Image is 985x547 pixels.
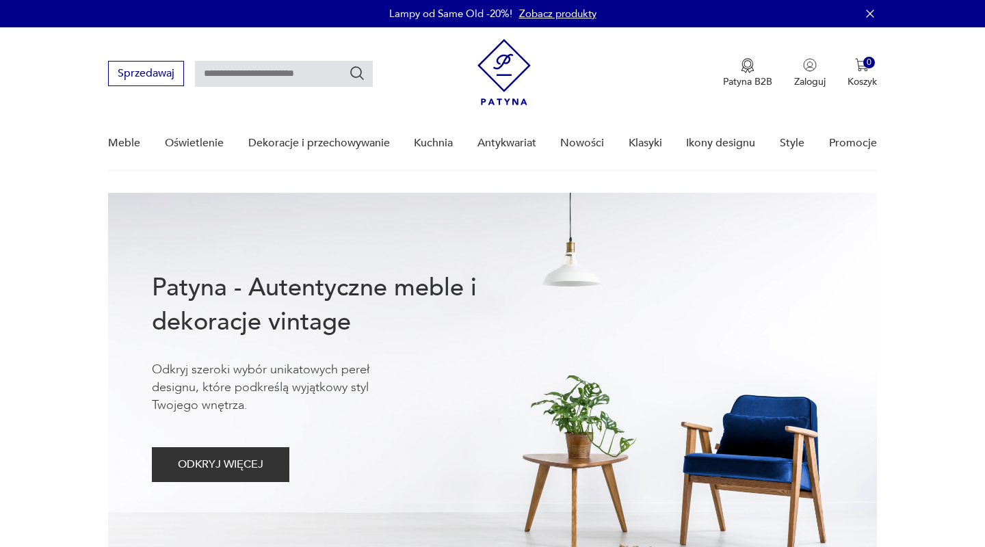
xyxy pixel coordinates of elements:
a: Dekoracje i przechowywanie [248,117,390,170]
a: Sprzedawaj [108,70,184,79]
a: Oświetlenie [165,117,224,170]
img: Patyna - sklep z meblami i dekoracjami vintage [477,39,531,105]
a: Kuchnia [414,117,453,170]
a: Ikona medaluPatyna B2B [723,58,772,88]
img: Ikonka użytkownika [803,58,817,72]
a: ODKRYJ WIĘCEJ [152,461,289,470]
img: Ikona medalu [741,58,754,73]
a: Antykwariat [477,117,536,170]
button: ODKRYJ WIĘCEJ [152,447,289,482]
a: Ikony designu [686,117,755,170]
button: 0Koszyk [848,58,877,88]
h1: Patyna - Autentyczne meble i dekoracje vintage [152,271,521,339]
img: Ikona koszyka [855,58,869,72]
p: Patyna B2B [723,75,772,88]
a: Promocje [829,117,877,170]
a: Klasyki [629,117,662,170]
p: Koszyk [848,75,877,88]
button: Zaloguj [794,58,826,88]
a: Meble [108,117,140,170]
a: Style [780,117,804,170]
a: Zobacz produkty [519,7,596,21]
button: Szukaj [349,65,365,81]
p: Lampy od Same Old -20%! [389,7,512,21]
button: Patyna B2B [723,58,772,88]
div: 0 [863,57,875,68]
p: Odkryj szeroki wybór unikatowych pereł designu, które podkreślą wyjątkowy styl Twojego wnętrza. [152,361,412,414]
a: Nowości [560,117,604,170]
p: Zaloguj [794,75,826,88]
button: Sprzedawaj [108,61,184,86]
